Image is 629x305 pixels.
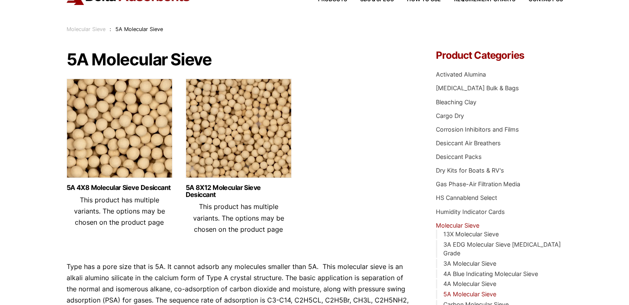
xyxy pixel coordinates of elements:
[74,196,165,226] span: This product has multiple variants. The options may be chosen on the product page
[443,291,496,298] a: 5A Molecular Sieve
[436,222,479,229] a: Molecular Sieve
[443,231,498,238] a: 13X Molecular Sieve
[436,167,504,174] a: Dry Kits for Boats & RV's
[443,270,538,277] a: 4A Blue Indicating Molecular Sieve
[443,241,560,257] a: 3A EDG Molecular Sieve [MEDICAL_DATA] Grade
[436,153,482,160] a: Desiccant Packs
[67,50,411,69] h1: 5A Molecular Sieve
[443,280,496,287] a: 4A Molecular Sieve
[110,26,111,32] span: :
[436,50,562,60] h4: Product Categories
[186,184,292,198] a: 5A 8X12 Molecular Sieve Desiccant
[193,202,284,233] span: This product has multiple variants. The options may be chosen on the product page
[67,26,105,32] a: Molecular Sieve
[443,260,496,267] a: 3A Molecular Sieve
[436,126,519,133] a: Corrosion Inhibitors and Films
[436,84,519,91] a: [MEDICAL_DATA] Bulk & Bags
[436,194,497,201] a: HS Cannablend Select
[115,26,163,32] span: 5A Molecular Sieve
[67,184,172,191] a: 5A 4X8 Molecular Sieve Desiccant
[436,180,520,187] a: Gas Phase-Air Filtration Media
[436,71,486,78] a: Activated Alumina
[436,139,501,146] a: Desiccant Air Breathers
[436,98,476,106] a: Bleaching Clay
[436,208,505,215] a: Humidity Indicator Cards
[436,112,464,119] a: Cargo Dry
